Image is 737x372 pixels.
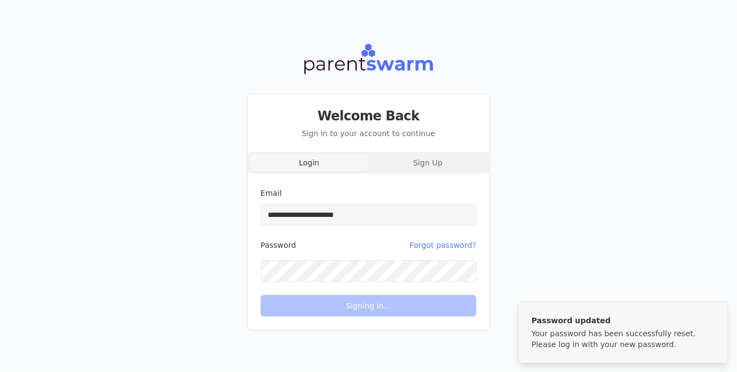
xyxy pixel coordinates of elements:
[261,241,296,249] label: Password
[368,154,487,171] button: Sign Up
[410,234,476,256] button: Forgot password?
[532,315,710,326] div: Password updated
[303,42,434,76] img: Parentswarm
[250,154,368,171] button: Login
[261,128,476,139] p: Sign in to your account to continue
[532,328,710,350] div: Your password has been successfully reset. Please log in with your new password.
[261,107,476,125] h3: Welcome Back
[261,189,282,197] label: Email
